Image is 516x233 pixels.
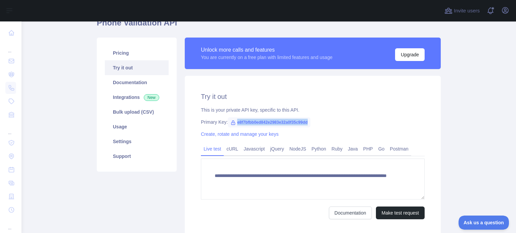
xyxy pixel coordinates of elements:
[224,143,241,154] a: cURL
[395,48,425,61] button: Upgrade
[105,134,169,149] a: Settings
[309,143,329,154] a: Python
[387,143,411,154] a: Postman
[201,143,224,154] a: Live test
[201,107,425,113] div: This is your private API key, specific to this API.
[376,207,425,219] button: Make test request
[97,17,441,34] h1: Phone Validation API
[5,40,16,54] div: ...
[105,46,169,60] a: Pricing
[201,92,425,101] h2: Try it out
[360,143,376,154] a: PHP
[144,94,159,101] span: New
[241,143,267,154] a: Javascript
[105,90,169,105] a: Integrations New
[201,46,333,54] div: Unlock more calls and features
[105,75,169,90] a: Documentation
[5,122,16,135] div: ...
[376,143,387,154] a: Go
[454,7,480,15] span: Invite users
[345,143,361,154] a: Java
[201,119,425,125] div: Primary Key:
[329,143,345,154] a: Ruby
[443,5,481,16] button: Invite users
[105,149,169,164] a: Support
[459,216,509,230] iframe: Toggle Customer Support
[105,60,169,75] a: Try it out
[5,217,16,231] div: ...
[287,143,309,154] a: NodeJS
[201,54,333,61] div: You are currently on a free plan with limited features and usage
[228,117,310,127] span: e8f7bfbb0ed842e2983e32a0f35c99dd
[105,119,169,134] a: Usage
[201,131,278,137] a: Create, rotate and manage your keys
[267,143,287,154] a: jQuery
[105,105,169,119] a: Bulk upload (CSV)
[329,207,372,219] a: Documentation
